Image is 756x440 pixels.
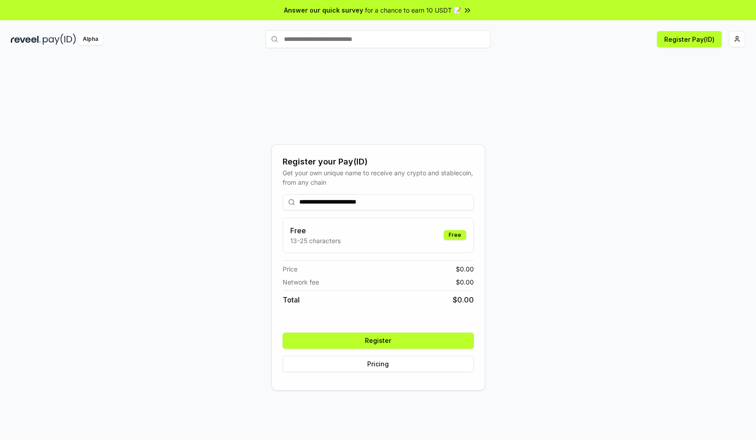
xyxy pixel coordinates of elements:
span: Price [283,264,297,274]
span: Network fee [283,277,319,287]
img: pay_id [43,34,76,45]
span: $ 0.00 [453,294,474,305]
h3: Free [290,225,341,236]
span: for a chance to earn 10 USDT 📝 [365,5,461,15]
button: Register Pay(ID) [657,31,722,47]
button: Register [283,333,474,349]
span: $ 0.00 [456,277,474,287]
span: Answer our quick survey [284,5,363,15]
div: Register your Pay(ID) [283,156,474,168]
div: Get your own unique name to receive any crypto and stablecoin, from any chain [283,168,474,187]
div: Free [444,230,466,240]
span: Total [283,294,300,305]
img: reveel_dark [11,34,41,45]
span: $ 0.00 [456,264,474,274]
div: Alpha [78,34,103,45]
button: Pricing [283,356,474,372]
p: 13-25 characters [290,236,341,245]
